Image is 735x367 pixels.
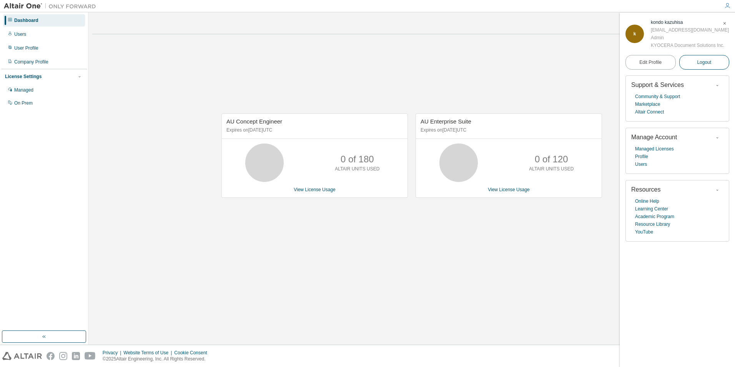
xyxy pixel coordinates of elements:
[226,118,282,125] span: AU Concept Engineer
[651,34,729,42] div: Admin
[635,197,659,205] a: Online Help
[47,352,55,360] img: facebook.svg
[634,31,636,37] span: k
[635,108,664,116] a: Altair Connect
[631,82,684,88] span: Support & Services
[85,352,96,360] img: youtube.svg
[635,160,647,168] a: Users
[651,18,729,26] div: kondo kazuhisa
[421,118,471,125] span: AU Enterprise Suite
[103,350,123,356] div: Privacy
[535,153,568,166] p: 0 of 120
[421,127,595,133] p: Expires on [DATE] UTC
[103,356,212,362] p: © 2025 Altair Engineering, Inc. All Rights Reserved.
[14,31,26,37] div: Users
[14,87,33,93] div: Managed
[631,134,677,140] span: Manage Account
[14,17,38,23] div: Dashboard
[4,2,100,10] img: Altair One
[529,166,574,172] p: ALTAIR UNITS USED
[335,166,379,172] p: ALTAIR UNITS USED
[2,352,42,360] img: altair_logo.svg
[14,100,33,106] div: On Prem
[123,350,174,356] div: Website Terms of Use
[59,352,67,360] img: instagram.svg
[5,73,42,80] div: License Settings
[488,187,530,192] a: View License Usage
[341,153,374,166] p: 0 of 180
[697,58,711,66] span: Logout
[635,153,648,160] a: Profile
[72,352,80,360] img: linkedin.svg
[174,350,211,356] div: Cookie Consent
[651,42,729,49] div: KYOCERA Document Solutions Inc.
[635,213,674,220] a: Academic Program
[14,59,48,65] div: Company Profile
[635,145,674,153] a: Managed Licenses
[625,55,676,70] a: Edit Profile
[294,187,336,192] a: View License Usage
[639,59,662,65] span: Edit Profile
[631,186,660,193] span: Resources
[635,205,668,213] a: Learning Center
[635,93,680,100] a: Community & Support
[679,55,730,70] button: Logout
[226,127,401,133] p: Expires on [DATE] UTC
[635,220,670,228] a: Resource Library
[635,100,660,108] a: Marketplace
[14,45,38,51] div: User Profile
[635,228,653,236] a: YouTube
[651,26,729,34] div: [EMAIL_ADDRESS][DOMAIN_NAME]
